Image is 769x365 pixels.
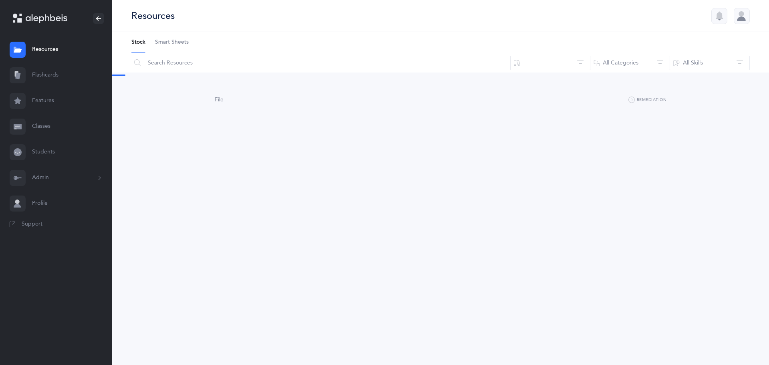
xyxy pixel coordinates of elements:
div: Resources [131,9,175,22]
span: File [215,97,223,103]
button: All Skills [670,53,750,73]
input: Search Resources [131,53,511,73]
button: All Categories [590,53,670,73]
span: Smart Sheets [155,38,189,46]
span: Support [22,220,42,228]
button: Remediation [628,95,666,105]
